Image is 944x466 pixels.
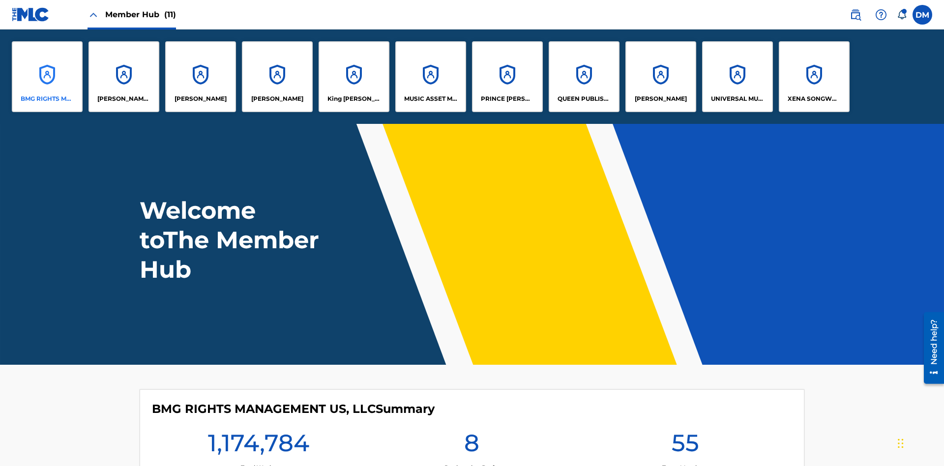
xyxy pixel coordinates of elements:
p: EYAMA MCSINGER [251,94,303,103]
a: AccountsQUEEN PUBLISHA [549,41,619,112]
p: UNIVERSAL MUSIC PUB GROUP [711,94,765,103]
p: RONALD MCTESTERSON [635,94,687,103]
a: AccountsPRINCE [PERSON_NAME] [472,41,543,112]
h1: 1,174,784 [208,428,309,464]
h1: Welcome to The Member Hub [140,196,324,284]
p: PRINCE MCTESTERSON [481,94,534,103]
img: search [850,9,861,21]
div: Drag [898,429,904,458]
div: User Menu [913,5,932,25]
h1: 55 [672,428,699,464]
iframe: Chat Widget [895,419,944,466]
p: XENA SONGWRITER [788,94,841,103]
a: Public Search [846,5,865,25]
img: help [875,9,887,21]
a: Accounts[PERSON_NAME] [625,41,696,112]
a: AccountsMUSIC ASSET MANAGEMENT (MAM) [395,41,466,112]
a: Accounts[PERSON_NAME] [165,41,236,112]
h1: 8 [464,428,479,464]
h4: BMG RIGHTS MANAGEMENT US, LLC [152,402,435,416]
span: (11) [164,10,176,19]
div: Notifications [897,10,907,20]
img: MLC Logo [12,7,50,22]
div: Help [871,5,891,25]
a: AccountsKing [PERSON_NAME] [319,41,389,112]
a: AccountsUNIVERSAL MUSIC PUB GROUP [702,41,773,112]
p: ELVIS COSTELLO [175,94,227,103]
img: Close [88,9,99,21]
p: MUSIC ASSET MANAGEMENT (MAM) [404,94,458,103]
a: Accounts[PERSON_NAME] SONGWRITER [88,41,159,112]
a: AccountsBMG RIGHTS MANAGEMENT US, LLC [12,41,83,112]
a: Accounts[PERSON_NAME] [242,41,313,112]
iframe: Resource Center [916,308,944,389]
a: AccountsXENA SONGWRITER [779,41,850,112]
span: Member Hub [105,9,176,20]
p: CLEO SONGWRITER [97,94,151,103]
p: QUEEN PUBLISHA [558,94,611,103]
p: King McTesterson [327,94,381,103]
p: BMG RIGHTS MANAGEMENT US, LLC [21,94,74,103]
